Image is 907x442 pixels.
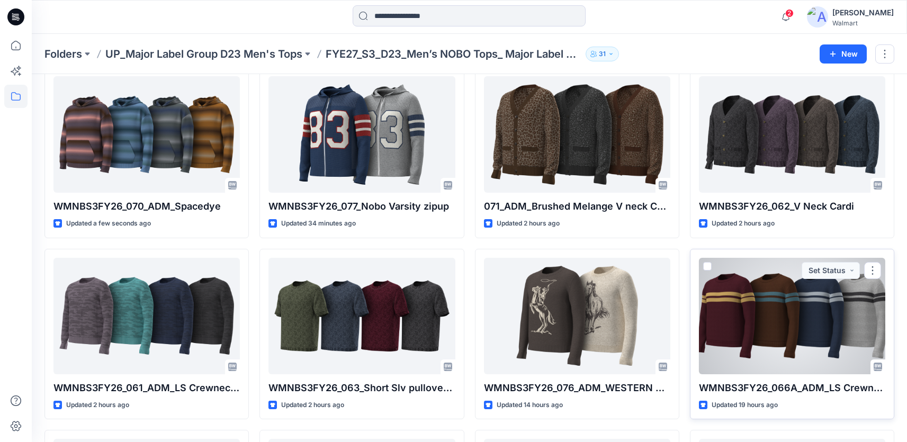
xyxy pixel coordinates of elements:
[268,199,455,214] p: WMNBS3FY26_077_Nobo Varsity zipup
[484,199,670,214] p: 071_ADM_Brushed Melange V neck Cardi
[712,400,778,411] p: Updated 19 hours ago
[484,76,670,193] a: 071_ADM_Brushed Melange V neck Cardi
[832,19,894,27] div: Walmart
[268,381,455,395] p: WMNBS3FY26_063_Short Slv pullover copy
[699,381,885,395] p: WMNBS3FY26_066A_ADM_LS Crewneck copy
[44,47,82,61] a: Folders
[326,47,581,61] p: FYE27_S3_D23_Men’s NOBO Tops_ Major Label Group
[281,218,356,229] p: Updated 34 minutes ago
[599,48,606,60] p: 31
[268,258,455,374] a: WMNBS3FY26_063_Short Slv pullover copy
[66,400,129,411] p: Updated 2 hours ago
[497,400,563,411] p: Updated 14 hours ago
[699,258,885,374] a: WMNBS3FY26_066A_ADM_LS Crewneck copy
[66,218,151,229] p: Updated a few seconds ago
[268,76,455,193] a: WMNBS3FY26_077_Nobo Varsity zipup
[699,76,885,193] a: WMNBS3FY26_062_V Neck Cardi
[712,218,775,229] p: Updated 2 hours ago
[497,218,560,229] p: Updated 2 hours ago
[785,9,794,17] span: 2
[53,76,240,193] a: WMNBS3FY26_070_ADM_Spacedye
[807,6,828,28] img: avatar
[53,258,240,374] a: WMNBS3FY26_061_ADM_LS Crewneck copy
[699,199,885,214] p: WMNBS3FY26_062_V Neck Cardi
[820,44,867,64] button: New
[281,400,344,411] p: Updated 2 hours ago
[832,6,894,19] div: [PERSON_NAME]
[53,381,240,395] p: WMNBS3FY26_061_ADM_LS Crewneck copy
[484,381,670,395] p: WMNBS3FY26_076_ADM_WESTERN MOTIF CREWNECK
[53,199,240,214] p: WMNBS3FY26_070_ADM_Spacedye
[105,47,302,61] a: UP_Major Label Group D23 Men's Tops
[484,258,670,374] a: WMNBS3FY26_076_ADM_WESTERN MOTIF CREWNECK
[586,47,619,61] button: 31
